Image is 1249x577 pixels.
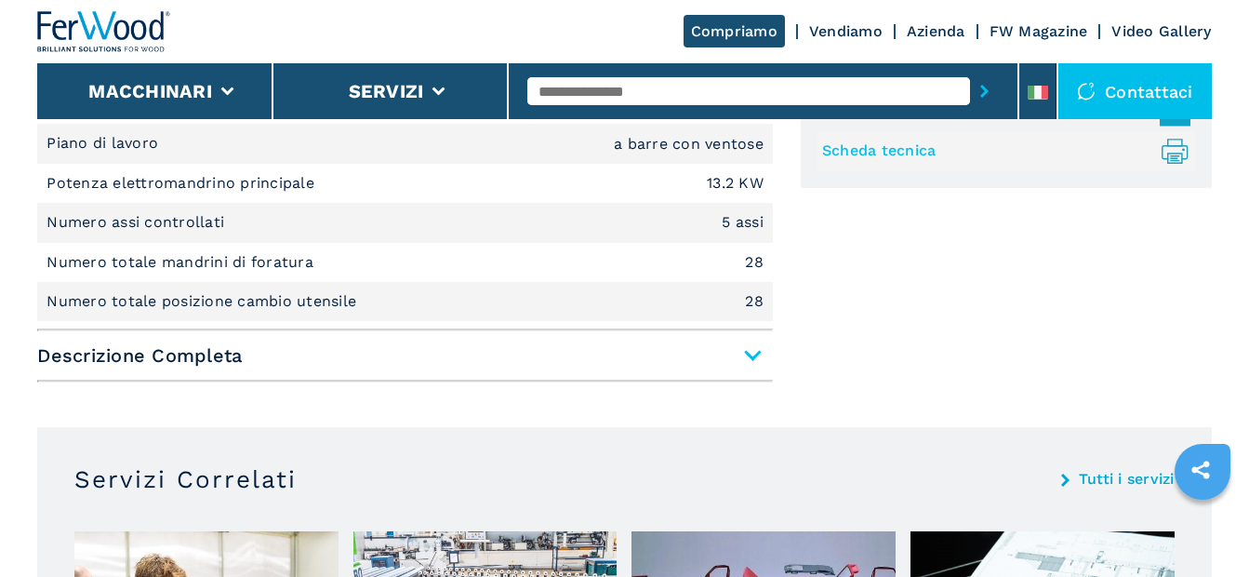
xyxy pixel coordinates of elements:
[745,294,764,309] em: 28
[37,339,773,372] span: Descrizione Completa
[47,133,163,154] p: Piano di lavoro
[1177,447,1224,493] a: sharethis
[349,80,424,102] button: Servizi
[37,11,171,52] img: Ferwood
[47,212,229,233] p: Numero assi controllati
[809,22,883,40] a: Vendiamo
[74,464,297,494] h3: Servizi Correlati
[614,137,764,152] em: a barre con ventose
[684,15,785,47] a: Compriamo
[1111,22,1211,40] a: Video Gallery
[722,215,764,230] em: 5 assi
[47,252,318,273] p: Numero totale mandrini di foratura
[990,22,1088,40] a: FW Magazine
[1058,63,1212,119] div: Contattaci
[47,173,319,194] p: Potenza elettromandrino principale
[88,80,212,102] button: Macchinari
[907,22,965,40] a: Azienda
[970,70,999,113] button: submit-button
[1079,472,1175,487] a: Tutti i servizi
[745,255,764,270] em: 28
[707,176,764,191] em: 13.2 KW
[37,46,773,322] div: Descrizione Breve
[1077,82,1096,101] img: Contattaci
[1170,493,1235,563] iframe: Chat
[47,291,361,312] p: Numero totale posizione cambio utensile
[822,136,1181,167] a: Scheda tecnica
